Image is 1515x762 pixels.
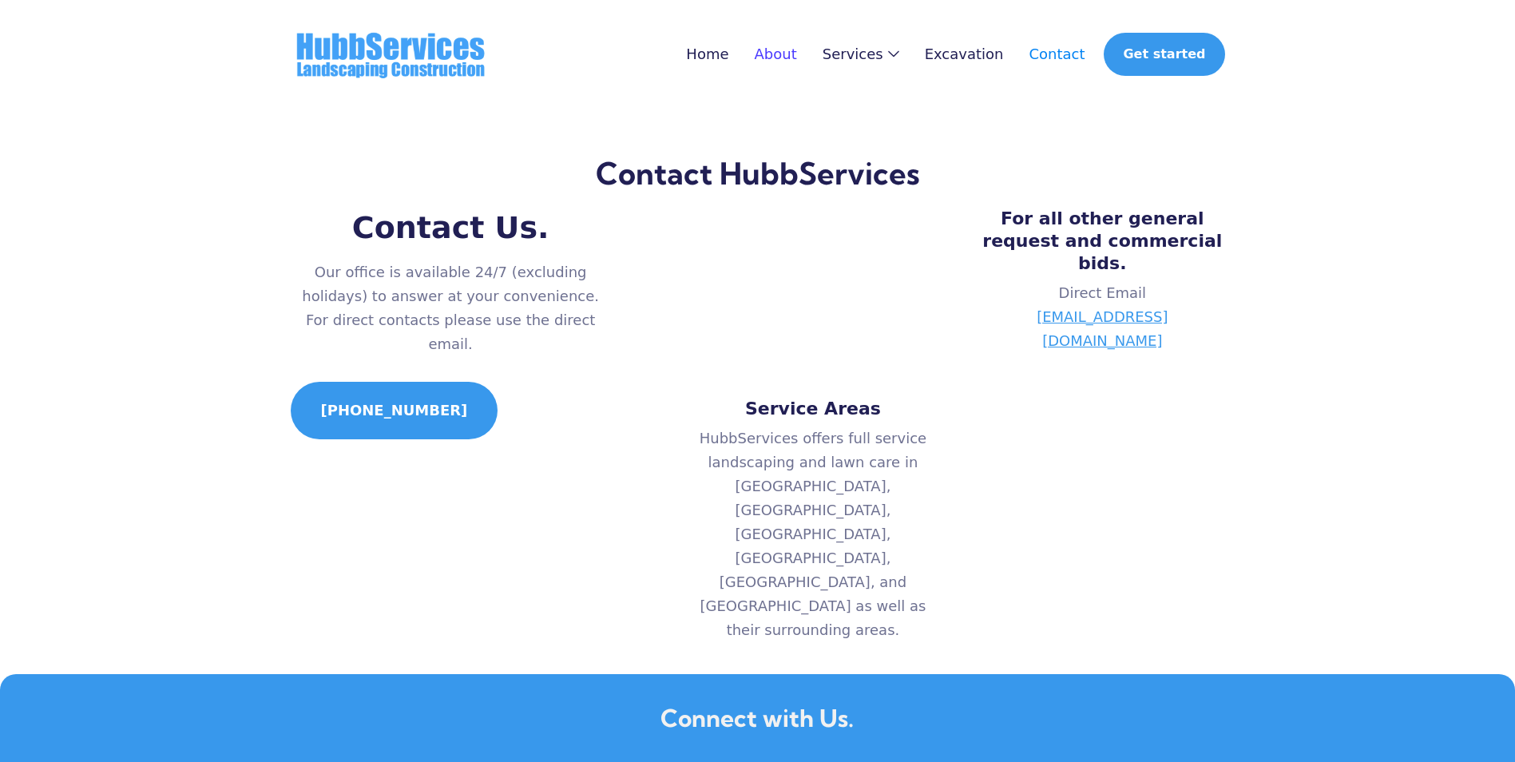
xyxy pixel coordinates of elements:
h2: Contact Us. [291,208,611,248]
div: Services [823,46,883,62]
a: Contact [1029,46,1085,62]
a: Excavation [925,46,1004,62]
img: HubbServices and HubbLawns Logo [291,26,490,83]
a: [EMAIL_ADDRESS][DOMAIN_NAME] [980,305,1224,353]
h3: Service Areas [691,398,935,420]
p: Our office is available 24/7 (excluding holidays) to answer at your convenience. For direct conta... [291,260,611,356]
a: [PHONE_NUMBER] [291,382,498,439]
p: Direct Email [980,281,1224,353]
p: HubbServices offers full service landscaping and lawn care in [GEOGRAPHIC_DATA], [GEOGRAPHIC_DATA... [691,427,935,642]
a: Home [686,46,728,62]
a: About [755,46,797,62]
h3: For all other general request and commercial bids. [980,208,1224,275]
a: Get started [1104,33,1224,76]
h3: Connect with Us. ‍ [228,706,1288,754]
a: home [291,26,490,83]
img: Icon Rounded Chevron Dark - BRIX Templates [888,50,899,58]
div: Services [823,46,899,62]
